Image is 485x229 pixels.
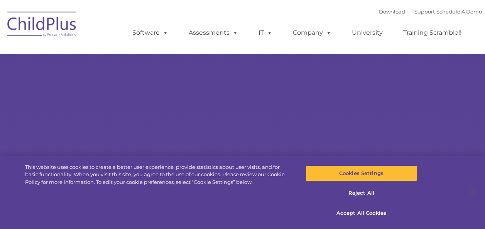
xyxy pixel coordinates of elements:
[125,25,176,40] a: Software
[306,185,417,202] button: Reject All
[379,8,482,15] font: |
[464,183,481,200] button: Close
[395,25,469,40] a: Training Scramble!!
[414,8,435,15] a: Support
[379,8,405,15] a: Download
[285,25,339,40] a: Company
[181,25,246,40] a: Assessments
[306,205,417,221] button: Accept All Cookies
[251,25,280,40] a: IT
[306,165,417,182] button: Cookies Settings
[3,6,81,45] img: ChildPlus by Procare Solutions
[436,8,482,15] a: Schedule A Demo
[344,25,390,40] a: University
[25,163,291,186] div: This website uses cookies to create a better user experience, provide statistics about user visit...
